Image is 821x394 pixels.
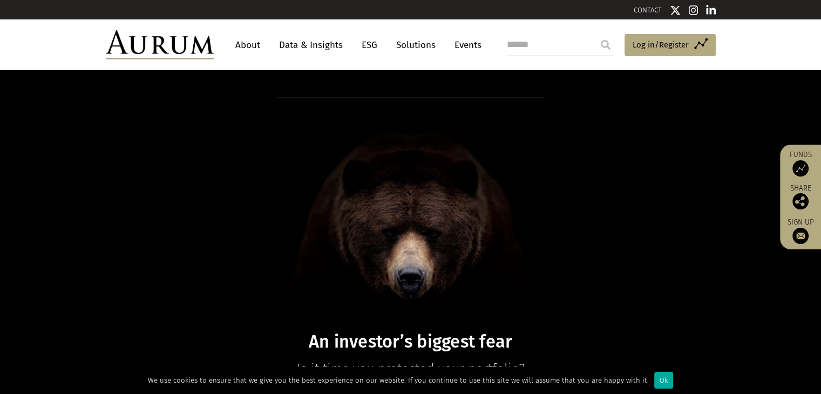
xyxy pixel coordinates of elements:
img: Sign up to our newsletter [792,228,809,244]
img: Instagram icon [689,5,698,16]
a: About [230,35,266,55]
a: Data & Insights [274,35,348,55]
p: Is it time you protected your portfolio? [202,358,619,379]
img: Share this post [792,193,809,209]
img: Linkedin icon [706,5,716,16]
div: Ok [654,372,673,389]
a: Funds [785,150,816,176]
a: Events [449,35,481,55]
a: Sign up [785,218,816,244]
a: CONTACT [634,6,662,14]
span: Log in/Register [633,38,689,51]
h1: An investor’s biggest fear [202,331,619,352]
a: Solutions [391,35,441,55]
a: ESG [356,35,383,55]
img: Access Funds [792,160,809,176]
img: Twitter icon [670,5,681,16]
a: Log in/Register [625,34,716,57]
img: Aurum [106,30,214,59]
input: Submit [595,34,616,56]
div: Share [785,185,816,209]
